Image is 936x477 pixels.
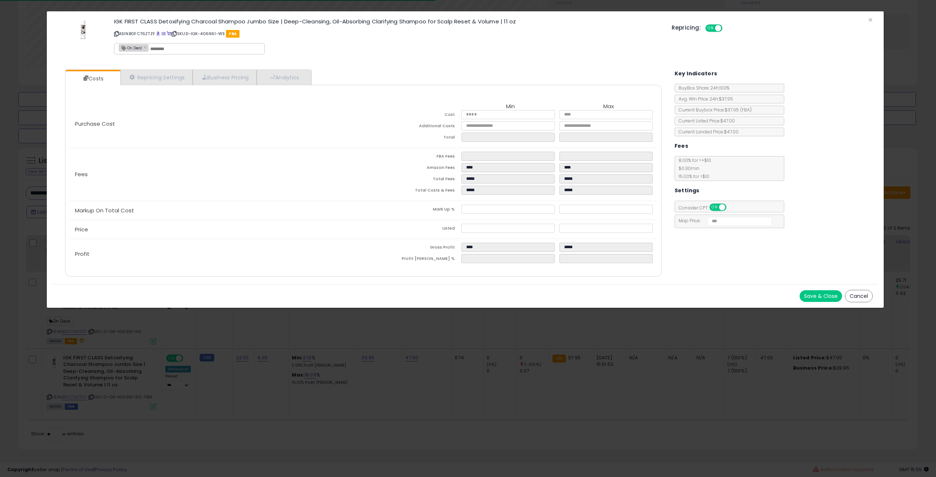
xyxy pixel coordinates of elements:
span: $0.30 min [675,165,699,171]
a: BuyBox page [156,31,160,37]
img: 31Gf8INPP+L._SL60_.jpg [72,19,94,41]
span: Map Price: [675,217,773,224]
td: Total Fees [363,174,461,186]
td: Listed [363,224,461,235]
span: FBA [226,30,239,38]
th: Max [559,103,657,110]
a: All offer listings [162,31,166,37]
p: ASIN: B0FCT6ZTZF | SKU: D-IGK-406961-WS [114,28,661,39]
span: OFF [721,25,733,31]
span: ( FBA ) [740,107,752,113]
td: FBA Fees [363,152,461,163]
a: × [144,44,148,50]
a: Repricing Settings [120,70,193,85]
h5: Key Indicators [675,69,717,78]
span: × [868,15,873,25]
span: On Deal [119,45,142,51]
td: Amazon Fees [363,163,461,174]
a: Analytics [257,70,311,85]
p: Markup On Total Cost [69,208,363,213]
td: Total Costs & Fees [363,186,461,197]
p: Fees [69,171,363,177]
a: Costs [65,71,120,86]
button: Cancel [845,290,873,302]
td: Mark Up % [363,205,461,216]
span: OFF [725,204,737,211]
span: Current Landed Price: $47.00 [675,129,739,135]
span: ON [706,25,715,31]
h5: Settings [675,186,699,195]
h3: IGK FIRST CLASS Detoxifying Charcoal Shampoo Jumbo Size | Deep-Cleansing, Oil-Absorbing Clarifyin... [114,19,661,24]
td: Profit [PERSON_NAME] % [363,254,461,265]
td: Additional Costs [363,121,461,133]
span: Current Buybox Price: [675,107,752,113]
th: Min [461,103,559,110]
td: Gross Profit [363,243,461,254]
p: Price [69,227,363,232]
a: Business Pricing [193,70,257,85]
td: Cost [363,110,461,121]
span: Avg. Win Price 24h: $37.95 [675,96,733,102]
span: BuyBox Share 24h: 100% [675,85,729,91]
span: Current Listed Price: $47.00 [675,118,735,124]
p: Purchase Cost [69,121,363,127]
span: Consider CPT: [675,205,736,211]
span: ON [710,204,719,211]
button: Save & Close [800,290,842,302]
span: 15.00 % for > $10 [675,173,709,179]
a: Your listing only [167,31,171,37]
h5: Fees [675,141,688,151]
h5: Repricing: [672,25,701,31]
td: Total [363,133,461,144]
p: Profit [69,251,363,257]
span: 8.00 % for <= $10 [675,157,711,179]
span: $37.95 [725,107,752,113]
